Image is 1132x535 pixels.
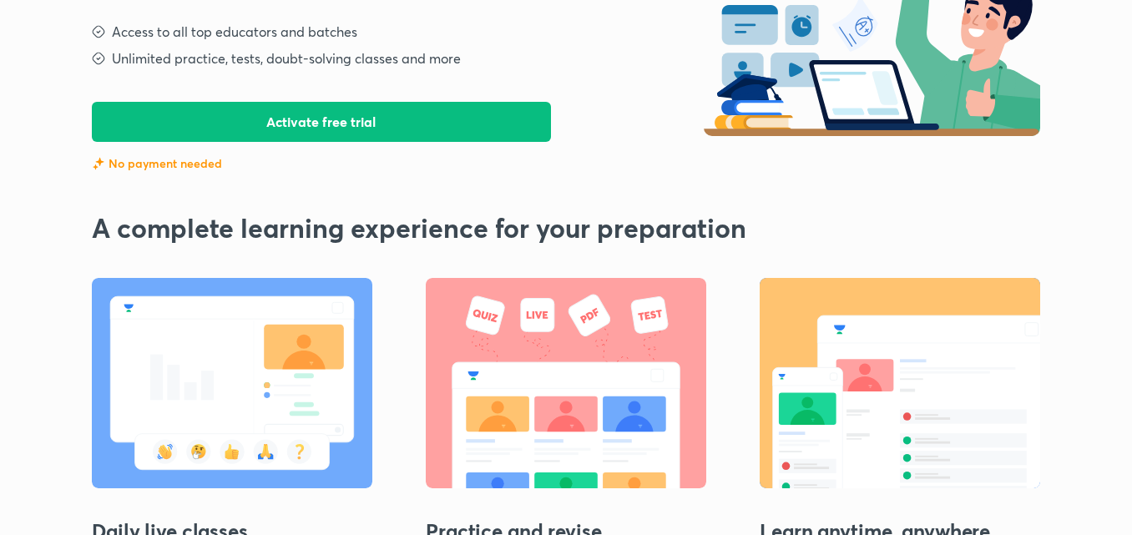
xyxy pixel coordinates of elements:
[112,48,461,68] h5: Unlimited practice, tests, doubt-solving classes and more
[90,23,107,40] img: step
[92,212,1040,244] h2: A complete learning experience for your preparation
[109,155,222,172] p: No payment needed
[426,278,706,488] img: Practice and revise
[760,278,1040,488] img: Learn anytime, anywhere
[92,157,105,170] img: feature
[112,22,357,42] h5: Access to all top educators and batches
[92,102,551,142] button: Activate free trial
[92,278,372,488] img: Daily live classes
[90,50,107,67] img: step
